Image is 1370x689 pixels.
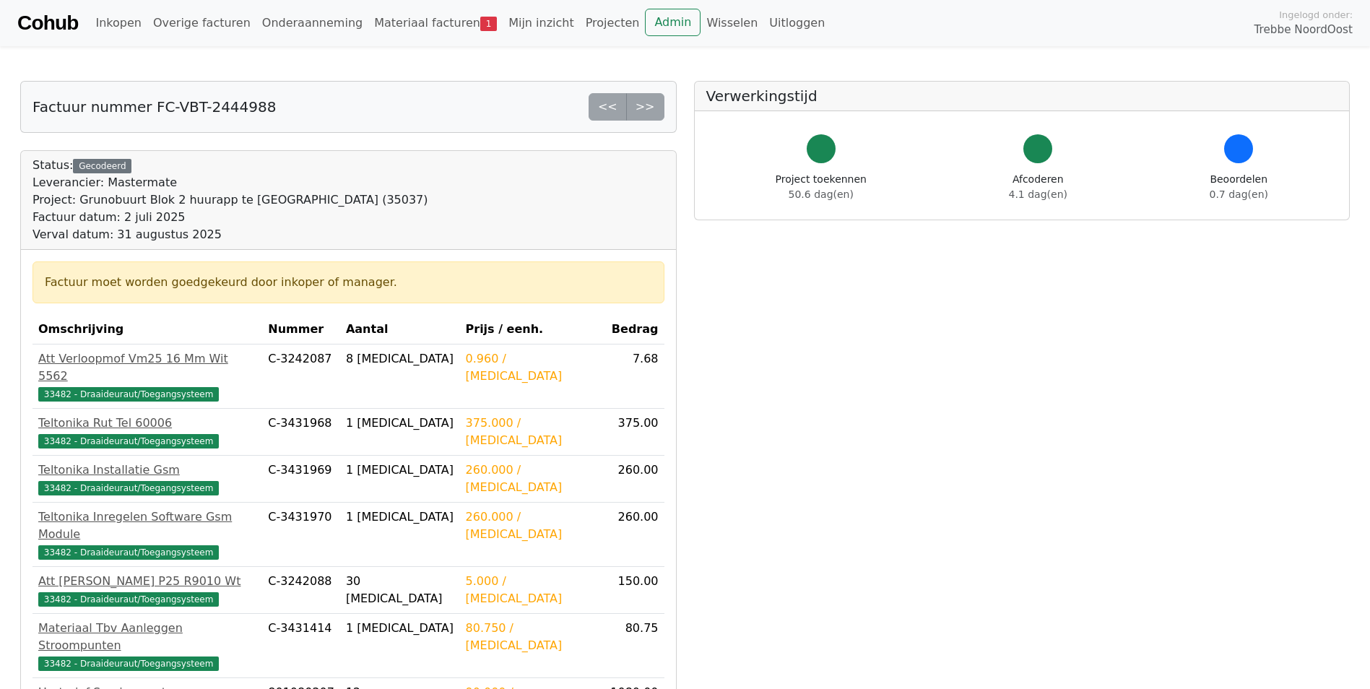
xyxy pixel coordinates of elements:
[262,409,340,456] td: C-3431968
[604,567,664,614] td: 150.00
[38,350,256,385] div: Att Verloopmof Vm25 16 Mm Wit 5562
[38,481,219,495] span: 33482 - Draaideuraut/Toegangsysteem
[368,9,503,38] a: Materiaal facturen1
[38,592,219,607] span: 33482 - Draaideuraut/Toegangsysteem
[604,456,664,503] td: 260.00
[466,508,599,543] div: 260.000 / [MEDICAL_DATA]
[45,274,652,291] div: Factuur moet worden goedgekeurd door inkoper of manager.
[789,188,854,200] span: 50.6 dag(en)
[262,456,340,503] td: C-3431969
[38,620,256,672] a: Materiaal Tbv Aanleggen Stroompunten33482 - Draaideuraut/Toegangsysteem
[38,434,219,448] span: 33482 - Draaideuraut/Toegangsysteem
[262,315,340,344] th: Nummer
[38,350,256,402] a: Att Verloopmof Vm25 16 Mm Wit 556233482 - Draaideuraut/Toegangsysteem
[32,174,428,191] div: Leverancier: Mastermate
[1210,188,1268,200] span: 0.7 dag(en)
[1009,172,1067,202] div: Afcoderen
[480,17,497,31] span: 1
[1210,172,1268,202] div: Beoordelen
[460,315,605,344] th: Prijs / eenh.
[32,191,428,209] div: Project: Grunobuurt Blok 2 huurapp te [GEOGRAPHIC_DATA] (35037)
[256,9,368,38] a: Onderaanneming
[38,508,256,543] div: Teltonika Inregelen Software Gsm Module
[604,315,664,344] th: Bedrag
[604,344,664,409] td: 7.68
[1279,8,1353,22] span: Ingelogd onder:
[262,567,340,614] td: C-3242088
[466,620,599,654] div: 80.750 / [MEDICAL_DATA]
[38,461,256,496] a: Teltonika Installatie Gsm33482 - Draaideuraut/Toegangsysteem
[32,226,428,243] div: Verval datum: 31 augustus 2025
[38,573,256,607] a: Att [PERSON_NAME] P25 R9010 Wt33482 - Draaideuraut/Toegangsysteem
[32,157,428,243] div: Status:
[466,461,599,496] div: 260.000 / [MEDICAL_DATA]
[262,503,340,567] td: C-3431970
[604,409,664,456] td: 375.00
[38,620,256,654] div: Materiaal Tbv Aanleggen Stroompunten
[776,172,867,202] div: Project toekennen
[466,415,599,449] div: 375.000 / [MEDICAL_DATA]
[763,9,831,38] a: Uitloggen
[604,614,664,678] td: 80.75
[38,656,219,671] span: 33482 - Draaideuraut/Toegangsysteem
[38,573,256,590] div: Att [PERSON_NAME] P25 R9010 Wt
[38,415,256,432] div: Teltonika Rut Tel 60006
[90,9,147,38] a: Inkopen
[346,508,454,526] div: 1 [MEDICAL_DATA]
[346,620,454,637] div: 1 [MEDICAL_DATA]
[701,9,763,38] a: Wisselen
[503,9,580,38] a: Mijn inzicht
[32,209,428,226] div: Factuur datum: 2 juli 2025
[1009,188,1067,200] span: 4.1 dag(en)
[466,350,599,385] div: 0.960 / [MEDICAL_DATA]
[346,415,454,432] div: 1 [MEDICAL_DATA]
[1254,22,1353,38] span: Trebbe NoordOost
[466,573,599,607] div: 5.000 / [MEDICAL_DATA]
[604,503,664,567] td: 260.00
[38,545,219,560] span: 33482 - Draaideuraut/Toegangsysteem
[73,159,131,173] div: Gecodeerd
[340,315,460,344] th: Aantal
[580,9,646,38] a: Projecten
[706,87,1338,105] h5: Verwerkingstijd
[17,6,78,40] a: Cohub
[32,98,276,116] h5: Factuur nummer FC-VBT-2444988
[346,461,454,479] div: 1 [MEDICAL_DATA]
[645,9,701,36] a: Admin
[38,508,256,560] a: Teltonika Inregelen Software Gsm Module33482 - Draaideuraut/Toegangsysteem
[346,350,454,368] div: 8 [MEDICAL_DATA]
[346,573,454,607] div: 30 [MEDICAL_DATA]
[38,415,256,449] a: Teltonika Rut Tel 6000633482 - Draaideuraut/Toegangsysteem
[262,614,340,678] td: C-3431414
[147,9,256,38] a: Overige facturen
[262,344,340,409] td: C-3242087
[38,387,219,402] span: 33482 - Draaideuraut/Toegangsysteem
[38,461,256,479] div: Teltonika Installatie Gsm
[32,315,262,344] th: Omschrijving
